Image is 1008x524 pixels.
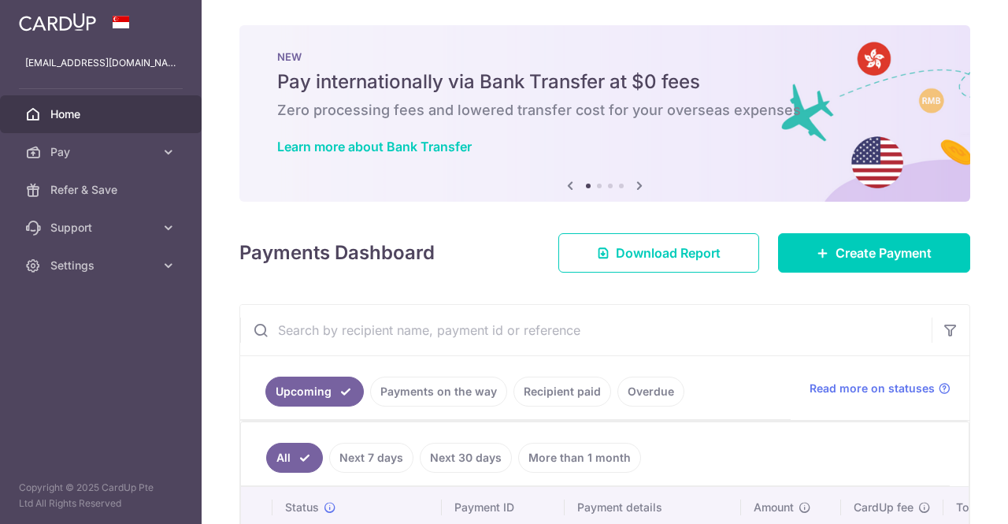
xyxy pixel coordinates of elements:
a: More than 1 month [518,443,641,473]
a: Overdue [617,377,684,407]
h5: Pay internationally via Bank Transfer at $0 fees [277,69,932,95]
span: Amount [754,500,794,515]
a: Next 30 days [420,443,512,473]
h6: Zero processing fees and lowered transfer cost for your overseas expenses [277,101,932,120]
span: Pay [50,144,154,160]
a: Payments on the way [370,377,507,407]
a: All [266,443,323,473]
span: CardUp fee [854,500,913,515]
span: Status [285,500,319,515]
span: Support [50,220,154,236]
p: [EMAIL_ADDRESS][DOMAIN_NAME] [25,55,176,71]
a: Create Payment [778,233,970,273]
img: Bank transfer banner [239,25,970,202]
iframe: ウィジェットを開いて詳しい情報を確認できます [899,477,992,516]
a: Learn more about Bank Transfer [277,139,472,154]
h4: Payments Dashboard [239,239,435,267]
a: Next 7 days [329,443,413,473]
span: Settings [50,258,154,273]
a: Download Report [558,233,759,273]
p: NEW [277,50,932,63]
img: CardUp [19,13,96,32]
a: Recipient paid [513,377,611,407]
a: Read more on statuses [810,381,951,396]
a: Upcoming [265,377,364,407]
input: Search by recipient name, payment id or reference [240,305,932,355]
span: Download Report [616,243,721,262]
span: Refer & Save [50,182,154,198]
span: Create Payment [836,243,932,262]
span: Home [50,106,154,122]
span: Read more on statuses [810,381,935,396]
